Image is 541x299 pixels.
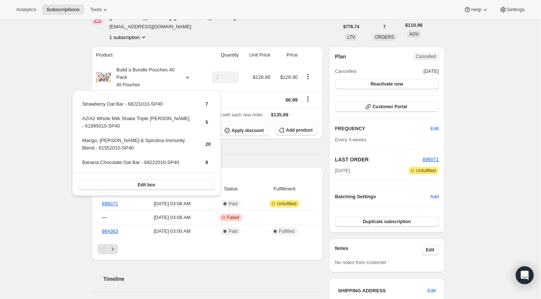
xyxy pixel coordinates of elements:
span: [DATE] · 03:00 AM [139,228,205,235]
span: Apply discount [232,128,264,134]
div: [PERSON_NAME] [PERSON_NAME] [109,13,245,20]
span: Every 4 weeks [335,137,367,142]
button: Apply discount [221,125,268,136]
span: Fulfillment [256,185,312,193]
span: Unfulfilled [416,168,436,174]
span: Help [471,7,481,13]
span: Paid [229,201,238,207]
button: Edit [421,245,439,255]
button: Product actions [109,33,147,41]
h3: SHIPPING ADDRESS [338,287,428,295]
button: Edit [423,285,440,297]
span: [DATE] [424,68,439,75]
td: Strawberry Oat Bar - 68221010-SP40 [82,100,193,114]
small: 40 Pouches [116,82,140,87]
span: Edit box [138,182,155,188]
h2: Plan [335,53,346,60]
span: Tools [90,7,102,13]
span: 8 [205,160,208,165]
span: Duplicate subscription [363,219,411,225]
h2: LAST ORDER [335,156,423,163]
span: Customer Portal [373,104,407,110]
h6: Batching Settings [335,193,430,200]
div: Open Intercom Messenger [516,266,534,284]
span: Status [210,185,252,193]
div: Build a Bundle Pouches 40 Pack [111,66,178,89]
span: Fulfilled [279,228,294,234]
span: Cancelled [335,68,357,75]
span: Cancelled [416,54,436,60]
h2: FREQUENCY [335,125,431,132]
th: Product [91,47,202,63]
span: [DATE] [335,167,350,174]
td: Banana Chocolate Oat Bar - 68222010-SP40 [82,158,193,172]
button: Subscriptions [42,4,84,15]
span: $110.96 [405,22,423,29]
button: Settings [495,4,529,15]
span: $776.74 [343,24,359,30]
span: $128.90 [253,74,270,80]
td: A2/A2 Whole Milk Shake Triple [PERSON_NAME] - 61995010-SP40 [82,115,193,136]
button: Analytics [12,4,41,15]
span: 7 [383,24,386,30]
span: Analytics [16,7,36,13]
button: Add [426,191,443,203]
h3: Notes [335,245,422,255]
a: 896071 [102,201,118,206]
span: [DATE] · 03:08 AM [139,200,205,208]
span: 20 [205,141,210,147]
span: Edit [426,247,434,253]
span: Add [430,193,439,200]
span: LTV [347,35,355,40]
span: Paid [229,228,238,234]
span: $135.89 [271,112,289,118]
span: $128.90 [280,74,297,80]
button: Next [107,244,118,254]
button: $776.74 [339,22,364,32]
h2: Timeline [103,275,323,283]
span: 7 [205,101,208,107]
button: 896071 [423,156,439,163]
button: Tools [86,4,113,15]
th: Unit Price [241,47,273,63]
span: 5 [205,119,208,125]
button: 7 [379,22,390,32]
span: $6.99 [286,97,298,103]
span: Reactivate now [371,81,403,87]
span: Add product [286,127,312,133]
button: Reactivate now [335,79,439,89]
button: Duplicate subscription [335,216,439,227]
button: Shipping actions [302,95,314,103]
span: [DATE] · 03:08 AM [139,214,205,221]
span: --- [102,215,107,220]
span: Failed [227,215,239,221]
button: Edit box [78,180,215,190]
a: 864363 [102,228,118,234]
button: Customer Portal [335,102,439,112]
span: Settings [507,7,525,13]
td: Mango, [PERSON_NAME] & Spirulina Immunity Blend - 61552010-SP40 [82,136,193,158]
span: Edit [428,287,436,295]
span: Edit [431,125,439,132]
th: Quantity [202,47,241,63]
nav: Pagination [97,244,317,254]
span: Unfulfilled [277,201,297,207]
span: ORDERS [375,35,394,40]
span: No notes from customer [335,260,387,265]
th: Price [273,47,300,63]
span: [EMAIL_ADDRESS][DOMAIN_NAME] [109,23,245,30]
span: AOV [409,32,419,37]
a: 896071 [423,157,439,162]
button: Help [459,4,493,15]
button: Product actions [302,73,314,81]
span: Subscriptions [46,7,80,13]
button: Edit [426,123,443,135]
button: Add product [276,125,317,135]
